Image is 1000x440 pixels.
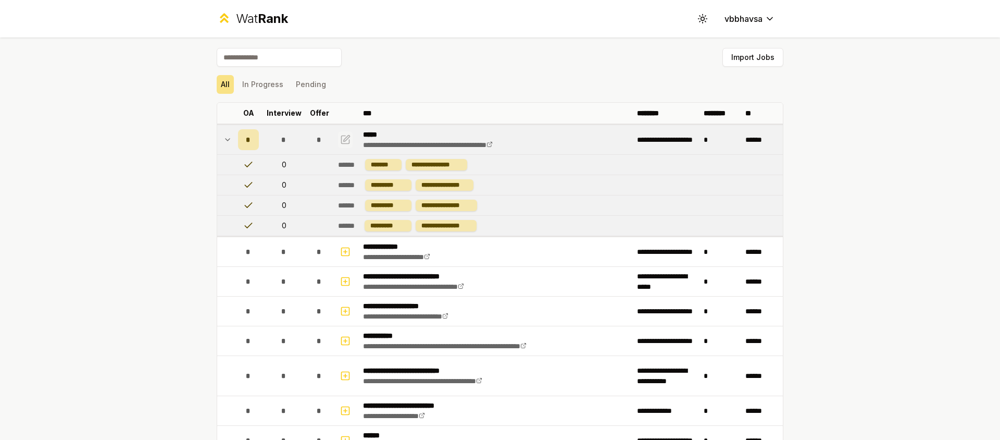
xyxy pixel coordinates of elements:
p: Interview [267,108,302,118]
td: 0 [263,155,305,175]
td: 0 [263,216,305,236]
button: vbbhavsa [716,9,783,28]
p: OA [243,108,254,118]
button: In Progress [238,75,287,94]
p: Offer [310,108,329,118]
div: Wat [236,10,288,27]
button: All [217,75,234,94]
a: WatRank [217,10,288,27]
span: vbbhavsa [724,13,762,25]
td: 0 [263,195,305,215]
span: Rank [258,11,288,26]
td: 0 [263,175,305,195]
button: Pending [292,75,330,94]
button: Import Jobs [722,48,783,67]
